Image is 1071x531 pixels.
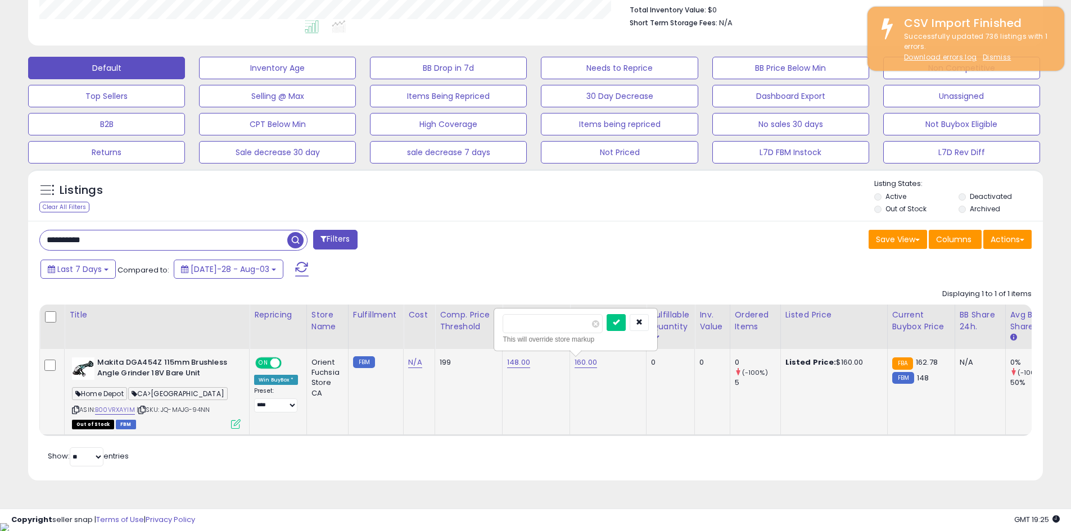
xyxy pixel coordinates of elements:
div: 0 [651,357,686,367]
h5: Listings [60,183,103,198]
button: Needs to Reprice [541,57,698,79]
div: Avg BB Share [1010,309,1051,333]
label: Active [885,192,906,201]
button: BB Drop in 7d [370,57,527,79]
span: Last 7 Days [57,264,102,275]
u: Dismiss [983,52,1011,62]
span: [DATE]-28 - Aug-03 [191,264,269,275]
label: Out of Stock [885,204,927,214]
span: 148 [917,373,929,383]
a: Download errors log [904,52,977,62]
button: No sales 30 days [712,113,869,135]
button: Save View [869,230,927,249]
div: 0 [699,357,721,367]
strong: Copyright [11,514,52,525]
button: Not Priced [541,141,698,164]
b: Listed Price: [785,357,837,367]
div: 199 [440,357,494,367]
button: sale decrease 7 days [370,141,527,164]
div: Clear All Filters [39,202,89,212]
button: BB Price Below Min [712,57,869,79]
button: Columns [929,230,982,249]
b: Short Term Storage Fees: [630,18,717,28]
a: N/A [408,357,422,368]
div: Store Name [311,309,344,333]
button: Unassigned [883,85,1040,107]
span: | SKU: JQ-MAJG-94NN [137,405,210,414]
button: L7D FBM Instock [712,141,869,164]
li: $0 [630,2,1023,16]
a: Privacy Policy [146,514,195,525]
div: Fulfillable Quantity [651,309,690,333]
b: Total Inventory Value: [630,5,706,15]
button: Inventory Age [199,57,356,79]
button: CPT Below Min [199,113,356,135]
div: Inv. value [699,309,725,333]
button: Selling @ Max [199,85,356,107]
label: Deactivated [970,192,1012,201]
div: This will override store markup [503,334,649,345]
div: Cost [408,309,430,321]
span: FBM [116,420,136,429]
button: Not Buybox Eligible [883,113,1040,135]
div: seller snap | | [11,515,195,525]
a: Terms of Use [96,514,144,525]
span: All listings that are currently out of stock and unavailable for purchase on Amazon [72,420,114,429]
small: FBM [353,356,375,368]
div: ASIN: [72,357,241,428]
div: Successfully updated 736 listings with 1 errors. [896,31,1056,63]
div: $160.00 [785,357,879,367]
div: 50% [1010,378,1056,388]
span: CA>[GEOGRAPHIC_DATA] [128,387,228,400]
div: 5 [735,378,780,388]
button: Actions [983,230,1032,249]
span: Show: entries [48,451,129,461]
a: 160.00 [575,357,597,368]
span: Home Depot [72,387,127,400]
span: 162.78 [916,357,938,367]
button: 30 Day Decrease [541,85,698,107]
button: Dashboard Export [712,85,869,107]
button: Sale decrease 30 day [199,141,356,164]
button: Returns [28,141,185,164]
button: Items being repriced [541,113,698,135]
a: B00VRXAYIM [95,405,135,415]
small: FBA [892,357,913,370]
div: BB Share 24h. [960,309,1001,333]
button: Default [28,57,185,79]
div: Displaying 1 to 1 of 1 items [942,289,1032,299]
button: Filters [313,230,357,249]
span: 2025-08-11 19:25 GMT [1014,514,1060,525]
div: Repricing [254,309,302,321]
button: [DATE]-28 - Aug-03 [174,260,283,279]
label: Archived [970,204,1000,214]
img: 419cDqIRkDL._SL40_.jpg [72,357,94,380]
b: Makita DGA454Z 115mm Brushless Angle Grinder 18V Bare Unit [97,357,234,381]
small: (-100%) [1018,368,1043,377]
span: OFF [280,358,298,368]
span: Compared to: [118,265,169,275]
button: Items Being Repriced [370,85,527,107]
div: 0 [735,357,780,367]
div: Preset: [254,387,298,412]
small: (-100%) [742,368,768,377]
button: B2B [28,113,185,135]
span: Columns [936,234,971,245]
p: Listing States: [874,179,1043,189]
button: High Coverage [370,113,527,135]
small: Avg BB Share. [1010,333,1017,343]
button: Last 7 Days [40,260,116,279]
div: Orient Fuchsia Store CA [311,357,340,398]
span: N/A [719,17,733,28]
button: L7D Rev Diff [883,141,1040,164]
div: Comp. Price Threshold [440,309,498,333]
div: Title [69,309,245,321]
button: Top Sellers [28,85,185,107]
div: CSV Import Finished [896,15,1056,31]
div: Current Buybox Price [892,309,950,333]
div: Win BuyBox * [254,375,298,385]
div: 0% [1010,357,1056,367]
div: N/A [960,357,997,367]
div: Ordered Items [735,309,776,333]
div: Fulfillment [353,309,399,321]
